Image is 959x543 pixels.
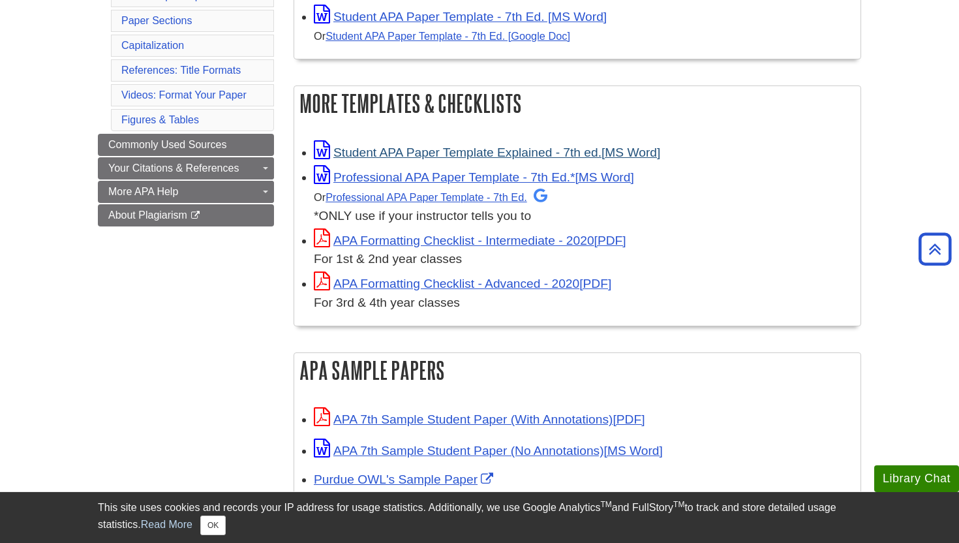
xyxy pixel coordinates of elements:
[294,86,860,121] h2: More Templates & Checklists
[121,15,192,26] a: Paper Sections
[98,157,274,179] a: Your Citations & References
[314,444,663,458] a: Link opens in new window
[326,191,547,203] a: Professional APA Paper Template - 7th Ed.
[121,89,247,101] a: Videos: Format Your Paper
[108,186,178,197] span: More APA Help
[314,187,854,226] div: *ONLY use if your instructor tells you to
[314,250,854,269] div: For 1st & 2nd year classes
[326,30,570,42] a: Student APA Paper Template - 7th Ed. [Google Doc]
[98,204,274,226] a: About Plagiarism
[314,191,547,203] small: Or
[314,294,854,313] div: For 3rd & 4th year classes
[200,516,226,535] button: Close
[314,412,645,426] a: Link opens in new window
[108,163,239,174] span: Your Citations & References
[121,114,199,125] a: Figures & Tables
[914,240,956,258] a: Back to Top
[98,134,274,156] a: Commonly Used Sources
[98,500,861,535] div: This site uses cookies and records your IP address for usage statistics. Additionally, we use Goo...
[600,500,611,509] sup: TM
[108,139,226,150] span: Commonly Used Sources
[874,465,959,492] button: Library Chat
[98,181,274,203] a: More APA Help
[108,209,187,221] span: About Plagiarism
[314,277,611,290] a: Link opens in new window
[121,40,184,51] a: Capitalization
[314,234,626,247] a: Link opens in new window
[314,170,634,184] a: Link opens in new window
[673,500,684,509] sup: TM
[314,473,496,486] a: Link opens in new window
[314,10,607,23] a: Link opens in new window
[314,30,570,42] small: Or
[121,65,241,76] a: References: Title Formats
[294,353,860,388] h2: APA Sample Papers
[190,211,201,220] i: This link opens in a new window
[141,519,192,530] a: Read More
[314,146,660,159] a: Link opens in new window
